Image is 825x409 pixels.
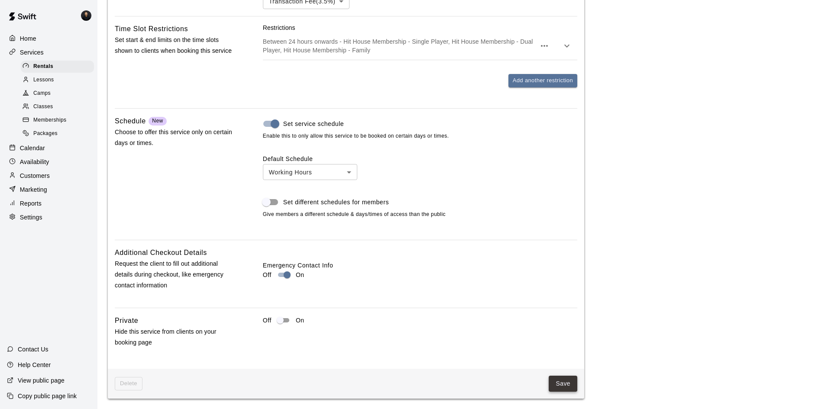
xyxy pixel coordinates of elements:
[115,326,235,348] p: Hide this service from clients on your booking page
[33,89,51,98] span: Camps
[152,118,163,124] span: New
[21,127,97,141] a: Packages
[20,199,42,208] p: Reports
[263,132,577,141] span: Enable this to only allow this service to be booked on certain days or times.
[21,128,94,140] div: Packages
[263,164,357,180] div: Working Hours
[115,23,188,35] h6: Time Slot Restrictions
[33,62,53,71] span: Rentals
[18,376,65,385] p: View public page
[21,74,94,86] div: Lessons
[263,271,272,280] p: Off
[20,144,45,152] p: Calendar
[21,101,94,113] div: Classes
[33,76,54,84] span: Lessons
[7,32,91,45] a: Home
[21,100,97,114] a: Classes
[79,7,97,24] div: Gregory Lewandoski
[263,32,577,60] div: Between 24 hours onwards - Hit House Membership - Single Player, Hit House Membership - Dual Play...
[263,155,313,162] label: Default Schedule
[7,169,91,182] a: Customers
[21,87,94,100] div: Camps
[7,197,91,210] a: Reports
[115,377,142,390] span: This rental can't be deleted because its tied to: credits,
[7,142,91,155] a: Calendar
[263,261,577,270] label: Emergency Contact Info
[21,114,97,127] a: Memberships
[7,46,91,59] a: Services
[115,315,138,326] h6: Private
[283,119,344,129] span: Set service schedule
[20,171,50,180] p: Customers
[115,116,146,127] h6: Schedule
[549,376,577,392] button: Save
[7,211,91,224] a: Settings
[115,127,235,148] p: Choose to offer this service only on certain days or times.
[21,61,94,73] div: Rentals
[21,73,97,87] a: Lessons
[21,87,97,100] a: Camps
[283,198,389,207] span: Set different schedules for members
[115,247,207,258] h6: Additional Checkout Details
[115,258,235,291] p: Request the client to fill out additional details during checkout, like emergency contact informa...
[263,210,577,219] span: Give members a different schedule & days/times of access than the public
[33,103,53,111] span: Classes
[20,213,42,222] p: Settings
[20,48,44,57] p: Services
[508,74,577,87] button: Add another restriction
[115,35,235,56] p: Set start & end limits on the time slots shown to clients when booking this service
[33,129,58,138] span: Packages
[20,185,47,194] p: Marketing
[20,158,49,166] p: Availability
[263,316,272,325] p: Off
[296,316,304,325] p: On
[20,34,36,43] p: Home
[7,183,91,196] a: Marketing
[33,116,66,125] span: Memberships
[18,361,51,369] p: Help Center
[18,345,49,354] p: Contact Us
[7,155,91,168] a: Availability
[81,10,91,21] img: Gregory Lewandoski
[21,60,97,73] a: Rentals
[21,114,94,126] div: Memberships
[263,37,536,55] p: Between 24 hours onwards - Hit House Membership - Single Player, Hit House Membership - Dual Play...
[263,23,577,32] p: Restrictions
[296,271,304,280] p: On
[18,392,77,400] p: Copy public page link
